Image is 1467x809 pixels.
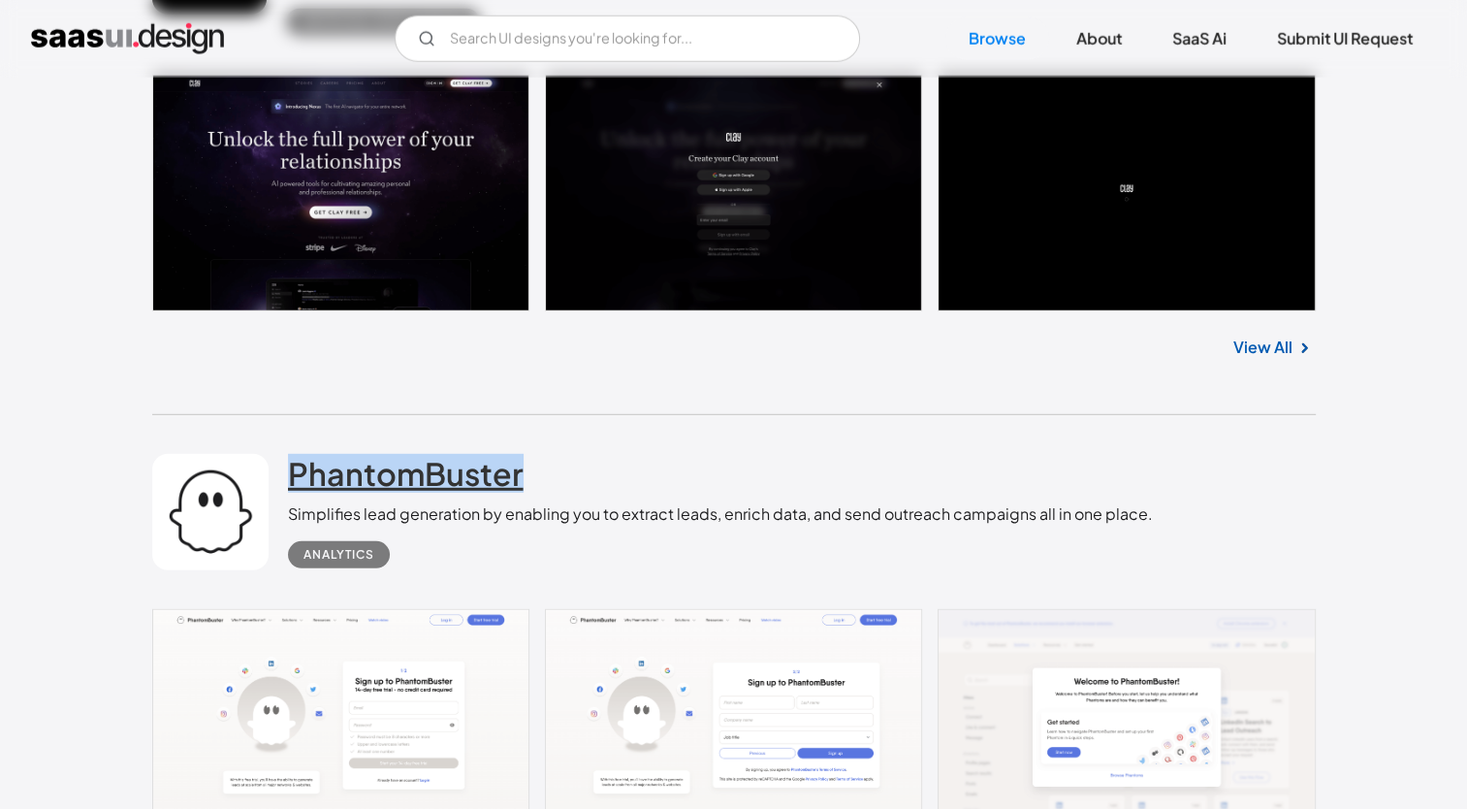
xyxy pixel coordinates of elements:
a: PhantomBuster [288,454,524,502]
a: Submit UI Request [1254,17,1436,60]
a: SaaS Ai [1149,17,1250,60]
a: home [31,23,224,54]
form: Email Form [395,16,860,62]
div: Simplifies lead generation by enabling you to extract leads, enrich data, and send outreach campa... [288,502,1153,526]
h2: PhantomBuster [288,454,524,493]
a: View All [1233,336,1292,359]
a: Browse [945,17,1049,60]
div: Analytics [303,543,374,566]
input: Search UI designs you're looking for... [395,16,860,62]
a: About [1053,17,1145,60]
